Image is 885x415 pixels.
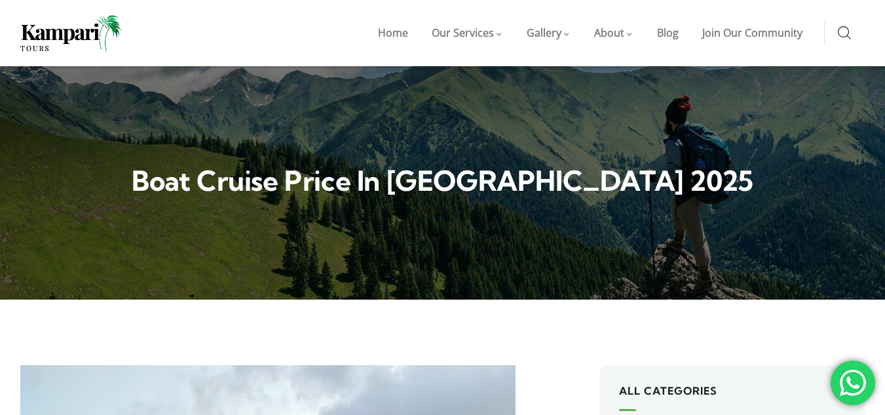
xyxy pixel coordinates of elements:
[657,26,679,40] span: Blog
[20,15,122,51] img: Home
[432,26,494,40] span: Our Services
[594,26,624,40] span: About
[702,26,802,40] span: Join Our Community
[831,361,875,405] div: 'Chat
[378,26,408,40] span: Home
[58,165,828,198] h2: Boat cruise price in [GEOGRAPHIC_DATA] 2025
[619,385,846,411] h5: All Categories
[527,26,561,40] span: Gallery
